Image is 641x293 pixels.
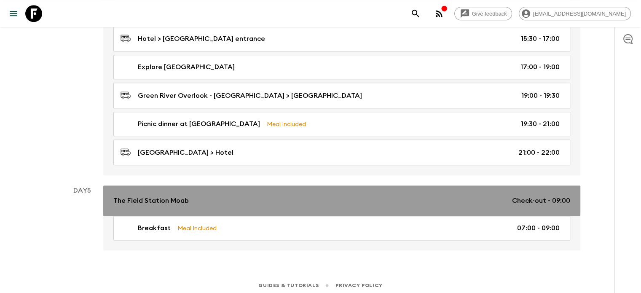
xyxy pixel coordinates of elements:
span: Give feedback [467,11,512,17]
p: Hotel > [GEOGRAPHIC_DATA] entrance [138,34,265,44]
a: [GEOGRAPHIC_DATA] > Hotel21:00 - 22:00 [113,140,570,165]
a: Privacy Policy [335,281,382,290]
div: [EMAIL_ADDRESS][DOMAIN_NAME] [519,7,631,20]
span: [EMAIL_ADDRESS][DOMAIN_NAME] [528,11,630,17]
p: The Field Station Moab [113,196,189,206]
p: 17:00 - 19:00 [520,62,560,72]
p: [GEOGRAPHIC_DATA] > Hotel [138,148,233,158]
a: Give feedback [454,7,512,20]
button: menu [5,5,22,22]
a: The Field Station MoabCheck-out - 09:00 [103,185,580,216]
p: Check-out - 09:00 [512,196,570,206]
p: 21:00 - 22:00 [518,148,560,158]
a: Explore [GEOGRAPHIC_DATA]17:00 - 19:00 [113,55,570,79]
p: 15:30 - 17:00 [521,34,560,44]
a: Picnic dinner at [GEOGRAPHIC_DATA]Meal Included19:30 - 21:00 [113,112,570,136]
p: Meal Included [177,223,217,233]
p: 19:00 - 19:30 [521,91,560,101]
p: Green River Overlook - [GEOGRAPHIC_DATA] > [GEOGRAPHIC_DATA] [138,91,362,101]
p: Breakfast [138,223,171,233]
a: BreakfastMeal Included07:00 - 09:00 [113,216,570,240]
p: 19:30 - 21:00 [521,119,560,129]
a: Guides & Tutorials [258,281,319,290]
p: 07:00 - 09:00 [517,223,560,233]
a: Hotel > [GEOGRAPHIC_DATA] entrance15:30 - 17:00 [113,26,570,51]
p: Meal Included [267,119,306,129]
a: Green River Overlook - [GEOGRAPHIC_DATA] > [GEOGRAPHIC_DATA]19:00 - 19:30 [113,83,570,108]
p: Picnic dinner at [GEOGRAPHIC_DATA] [138,119,260,129]
button: search adventures [407,5,424,22]
p: Explore [GEOGRAPHIC_DATA] [138,62,235,72]
p: Day 5 [61,185,103,196]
